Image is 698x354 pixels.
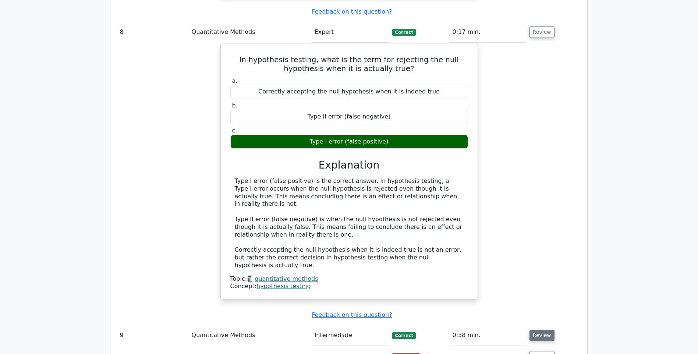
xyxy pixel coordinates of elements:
td: 9 [117,325,189,346]
span: c. [232,127,237,134]
div: Topic: [230,275,468,283]
h5: In hypothesis testing, what is the term for rejecting the null hypothesis when it is actually true? [230,55,469,73]
button: Review [529,330,554,341]
span: b. [232,102,238,109]
span: Correct [392,332,416,339]
a: hypothesis testing [256,283,311,290]
div: Type I error (false positive) is the correct answer. In hypothesis testing, a Type I error occurs... [235,177,464,269]
button: Review [529,26,554,38]
a: quantitative methods [255,275,318,282]
td: 0:17 min. [450,22,527,43]
td: 8 [117,22,189,43]
a: Feedback on this question? [312,311,392,318]
td: Intermediate [312,325,389,346]
div: Correctly accepting the null hypothesis when it is indeed true [230,85,468,99]
td: Quantitative Methods [189,325,312,346]
div: Type II error (false negative) [230,110,468,124]
a: Feedback on this question? [312,8,392,15]
td: Quantitative Methods [189,22,312,43]
td: 0:38 min. [450,325,527,346]
span: Correct [392,29,416,36]
td: Expert [312,22,389,43]
h3: Explanation [235,159,464,171]
div: Type I error (false positive) [230,135,468,149]
div: Concept: [230,283,468,290]
span: a. [232,77,238,84]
